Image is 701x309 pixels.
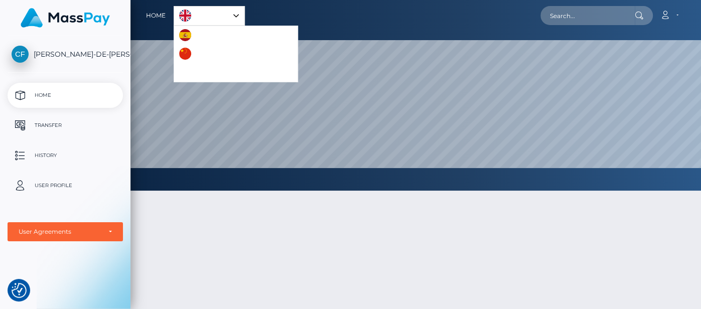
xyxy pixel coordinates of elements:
p: User Profile [12,178,119,193]
p: History [12,148,119,163]
a: Português ([GEOGRAPHIC_DATA]) [174,63,298,82]
div: Language [174,6,245,26]
img: Revisit consent button [12,283,27,298]
a: User Profile [8,173,123,198]
a: English [174,7,244,25]
aside: Language selected: English [174,6,245,26]
ul: Language list [174,26,298,82]
img: MassPay [21,8,110,28]
button: Consent Preferences [12,283,27,298]
a: Home [8,83,123,108]
div: User Agreements [19,228,101,236]
a: Español [174,26,230,45]
a: 中文 (简体) [174,45,235,63]
p: Transfer [12,118,119,133]
button: User Agreements [8,222,123,241]
a: Home [146,5,166,26]
a: Transfer [8,113,123,138]
span: [PERSON_NAME]-DE-[PERSON_NAME] [8,50,123,59]
a: History [8,143,123,168]
p: Home [12,88,119,103]
input: Search... [540,6,635,25]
